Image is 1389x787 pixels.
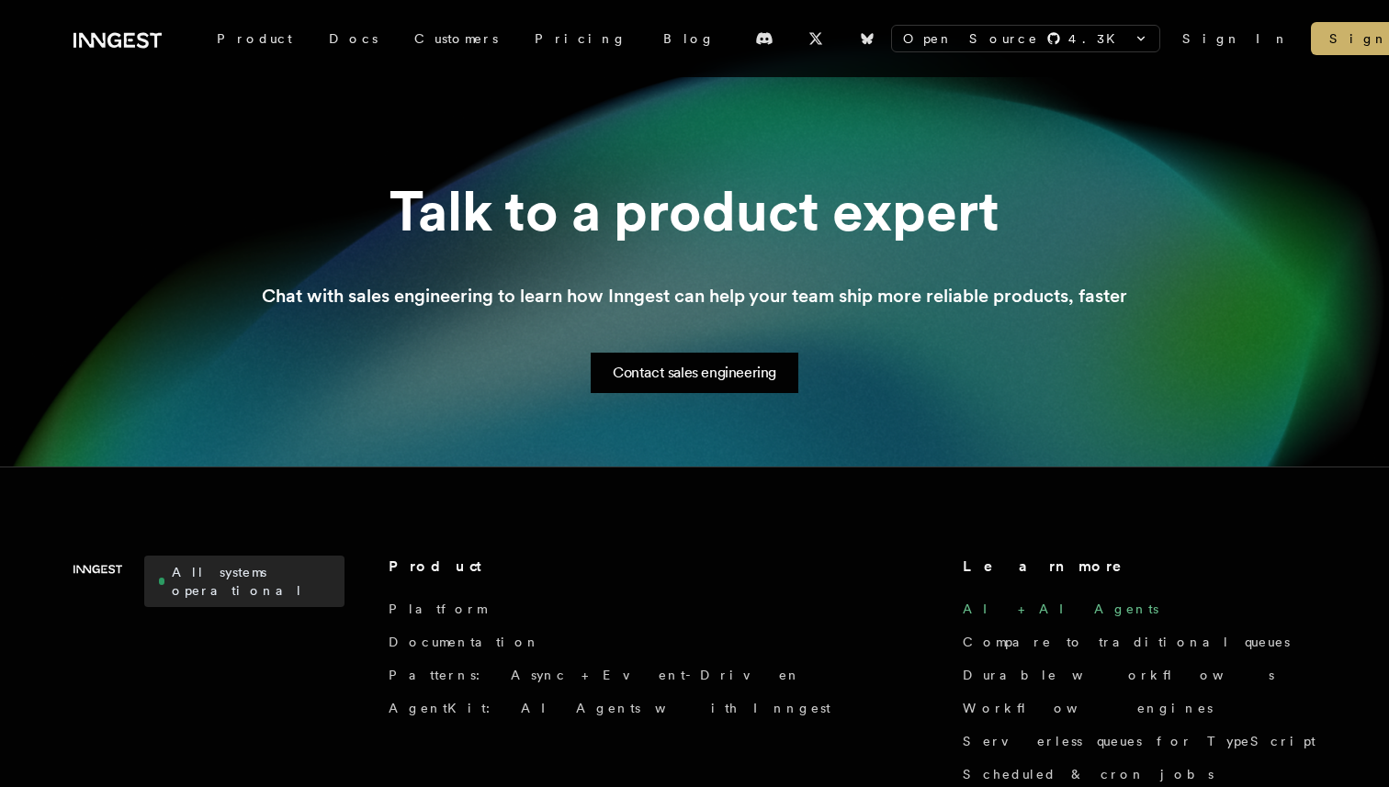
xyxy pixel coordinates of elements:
h4: Learn more [963,556,1316,578]
a: AgentKit: AI Agents with Inngest [389,699,830,717]
a: All systems operational [144,556,344,607]
a: Bluesky [847,24,887,53]
h4: Product [389,556,830,578]
div: Product [198,22,311,55]
a: Scheduled & cron jobs [963,765,1214,783]
a: Platform [389,600,486,618]
a: Compare to traditional queues [963,633,1290,651]
a: Workflow engines [963,699,1213,717]
a: AI + AI Agents [963,600,1158,618]
a: Durable workflows [963,666,1274,684]
a: Discord [744,24,785,53]
a: Blog [645,22,733,55]
a: Customers [396,22,516,55]
a: Sign In [1182,29,1289,48]
a: Documentation [389,633,540,651]
a: Docs [311,22,396,55]
a: Contact sales engineering [591,353,798,393]
a: Patterns: Async + Event-Driven [389,666,801,684]
span: Open Source [903,29,1039,48]
a: X [796,24,836,53]
h2: Talk to a product expert [390,184,999,239]
p: Chat with sales engineering to learn how Inngest can help your team ship more reliable products, ... [262,283,1127,309]
a: Serverless queues for TypeScript [963,732,1316,750]
span: 4.3 K [1068,29,1126,48]
a: Pricing [516,22,645,55]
